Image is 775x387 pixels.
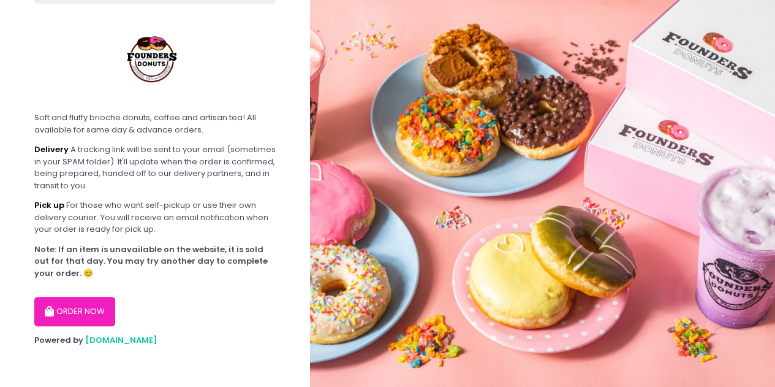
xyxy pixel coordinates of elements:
[34,199,276,236] div: For those who want self-pickup or use their own delivery courier. You will receive an email notif...
[34,334,276,347] div: Powered by
[34,199,64,211] b: Pick up
[34,243,276,280] div: Note: If an item is unavailable on the website, it is sold out for that day. You may try another ...
[34,144,69,155] b: Delivery
[34,112,276,136] div: Soft and fluffy brioche donuts, coffee and artisan tea! All available for same day & advance orders.
[85,334,157,346] a: [DOMAIN_NAME]
[107,12,199,104] img: Founders Donuts
[34,297,115,326] button: ORDER NOW
[34,144,276,191] div: A tracking link will be sent to your email (sometimes in your SPAM folder). It'll update when the...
